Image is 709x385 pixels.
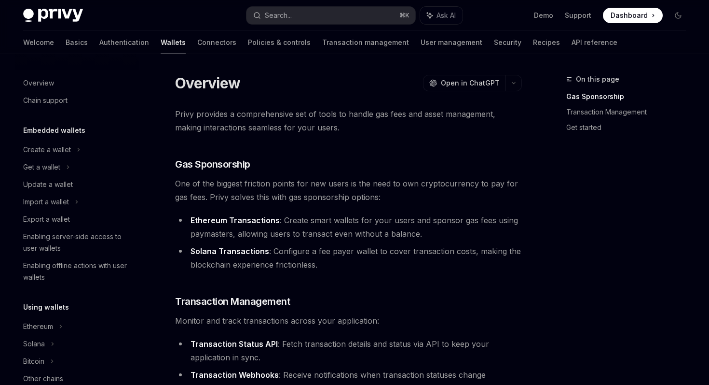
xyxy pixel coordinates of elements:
[15,211,139,228] a: Export a wallet
[15,74,139,92] a: Overview
[23,125,85,136] h5: Embedded wallets
[436,11,456,20] span: Ask AI
[191,246,269,256] strong: Solana Transactions
[191,215,280,225] strong: Ethereum Transactions
[23,179,73,190] div: Update a wallet
[494,31,521,54] a: Security
[175,177,522,204] span: One of the biggest friction points for new users is the need to own cryptocurrency to pay for gas...
[175,314,522,328] span: Monitor and track transactions across your application:
[421,31,482,54] a: User management
[534,11,553,20] a: Demo
[23,214,70,225] div: Export a wallet
[99,31,149,54] a: Authentication
[175,295,290,308] span: Transaction Management
[441,78,500,88] span: Open in ChatGPT
[423,75,505,91] button: Open in ChatGPT
[572,31,617,54] a: API reference
[566,89,694,104] a: Gas Sponsorship
[265,10,292,21] div: Search...
[175,244,522,271] li: : Configure a fee payer wallet to cover transaction costs, making the blockchain experience frict...
[23,144,71,156] div: Create a wallet
[23,321,53,332] div: Ethereum
[175,107,522,134] span: Privy provides a comprehensive set of tools to handle gas fees and asset management, making inter...
[175,337,522,364] li: : Fetch transaction details and status via API to keep your application in sync.
[23,31,54,54] a: Welcome
[23,77,54,89] div: Overview
[23,231,133,254] div: Enabling server-side access to user wallets
[670,8,686,23] button: Toggle dark mode
[23,301,69,313] h5: Using wallets
[15,92,139,109] a: Chain support
[566,120,694,135] a: Get started
[161,31,186,54] a: Wallets
[197,31,236,54] a: Connectors
[611,11,648,20] span: Dashboard
[246,7,415,24] button: Search...⌘K
[399,12,409,19] span: ⌘ K
[248,31,311,54] a: Policies & controls
[15,257,139,286] a: Enabling offline actions with user wallets
[23,338,45,350] div: Solana
[533,31,560,54] a: Recipes
[191,370,279,380] strong: Transaction Webhooks
[420,7,463,24] button: Ask AI
[23,9,83,22] img: dark logo
[23,356,44,367] div: Bitcoin
[565,11,591,20] a: Support
[23,260,133,283] div: Enabling offline actions with user wallets
[15,176,139,193] a: Update a wallet
[23,196,69,208] div: Import a wallet
[66,31,88,54] a: Basics
[175,214,522,241] li: : Create smart wallets for your users and sponsor gas fees using paymasters, allowing users to tr...
[23,161,60,173] div: Get a wallet
[191,339,278,349] strong: Transaction Status API
[175,157,250,171] span: Gas Sponsorship
[15,228,139,257] a: Enabling server-side access to user wallets
[566,104,694,120] a: Transaction Management
[23,373,63,385] div: Other chains
[23,95,68,106] div: Chain support
[603,8,663,23] a: Dashboard
[175,74,240,92] h1: Overview
[322,31,409,54] a: Transaction management
[576,73,619,85] span: On this page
